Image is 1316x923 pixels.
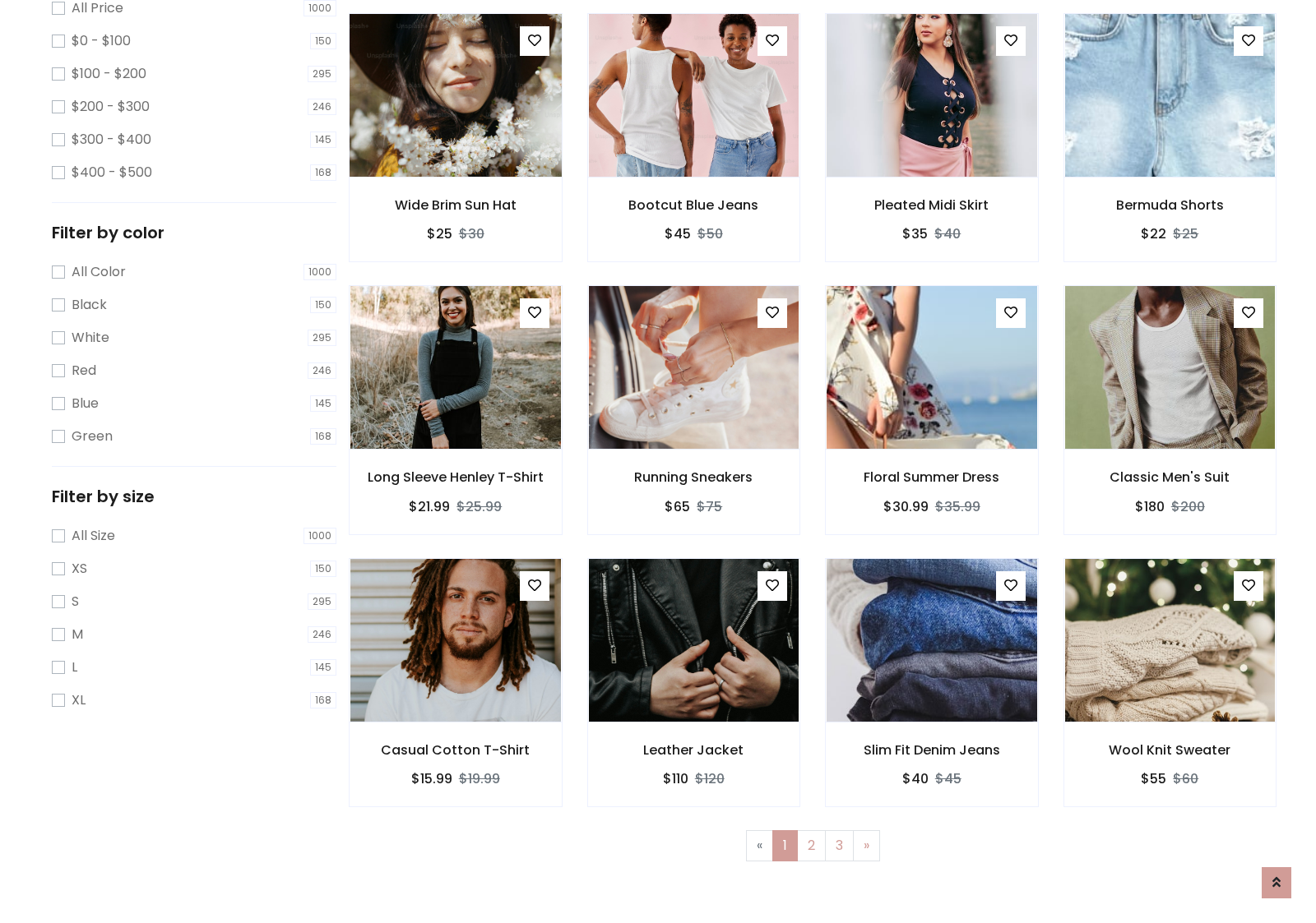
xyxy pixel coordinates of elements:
[934,224,961,243] del: $40
[310,297,336,313] span: 150
[310,659,336,676] span: 145
[1173,224,1198,243] del: $25
[310,132,336,148] span: 145
[1064,469,1277,485] h6: Classic Men's Suit
[350,469,562,485] h6: Long Sleeve Henley T-Shirt
[935,769,962,788] del: $45
[826,469,1038,485] h6: Floral Summer Dress
[1141,226,1166,242] h6: $22
[72,559,87,579] label: XS
[310,395,336,412] span: 145
[797,830,826,861] a: 2
[1064,742,1277,758] h6: Wool Knit Sweater
[825,830,854,861] a: 3
[350,742,562,758] h6: Casual Cotton T-Shirt
[772,830,798,861] a: 1
[902,771,929,787] h6: $40
[304,264,336,280] span: 1000
[72,130,151,150] label: $300 - $400
[456,497,502,516] del: $25.99
[459,769,500,788] del: $19.99
[72,262,126,282] label: All Color
[935,497,980,516] del: $35.99
[72,394,99,413] label: Blue
[695,769,725,788] del: $120
[72,592,79,611] label: S
[411,771,452,787] h6: $15.99
[864,836,869,855] span: »
[1064,197,1277,213] h6: Bermuda Shorts
[826,742,1038,758] h6: Slim Fit Denim Jeans
[308,362,336,379] span: 246
[1173,769,1198,788] del: $60
[902,226,928,242] h6: $35
[588,197,800,213] h6: Bootcut Blue Jeans
[310,164,336,181] span: 168
[72,658,77,677] label: L
[310,561,336,577] span: 150
[1135,499,1165,515] h6: $180
[72,328,109,348] label: White
[665,499,690,515] h6: $65
[310,428,336,445] span: 168
[304,528,336,544] span: 1000
[308,626,336,643] span: 246
[72,295,107,315] label: Black
[52,223,336,242] h5: Filter by color
[409,499,450,515] h6: $21.99
[72,625,83,644] label: M
[72,427,113,446] label: Green
[308,330,336,346] span: 295
[826,197,1038,213] h6: Pleated Midi Skirt
[361,830,1264,861] nav: Page navigation
[310,692,336,708] span: 168
[52,487,336,506] h5: Filter by size
[663,771,688,787] h6: $110
[1141,771,1166,787] h6: $55
[72,97,150,117] label: $200 - $300
[697,497,722,516] del: $75
[588,742,800,758] h6: Leather Jacket
[72,690,86,710] label: XL
[308,99,336,115] span: 246
[350,197,562,213] h6: Wide Brim Sun Hat
[72,31,131,51] label: $0 - $100
[459,224,484,243] del: $30
[72,64,146,84] label: $100 - $200
[308,593,336,610] span: 295
[308,66,336,82] span: 295
[665,226,691,242] h6: $45
[1171,497,1205,516] del: $200
[427,226,452,242] h6: $25
[883,499,929,515] h6: $30.99
[72,526,115,546] label: All Size
[588,469,800,485] h6: Running Sneakers
[72,163,152,182] label: $400 - $500
[853,830,880,861] a: Next
[310,33,336,49] span: 150
[697,224,723,243] del: $50
[72,361,96,381] label: Red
